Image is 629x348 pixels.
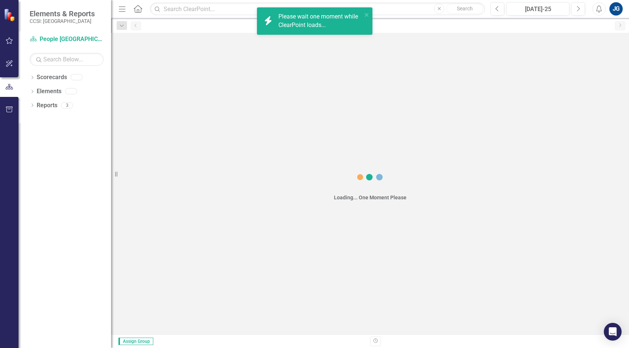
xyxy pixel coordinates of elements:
[150,3,485,16] input: Search ClearPoint...
[37,73,67,82] a: Scorecards
[30,35,104,44] a: People [GEOGRAPHIC_DATA]
[364,10,369,19] button: close
[446,4,483,14] button: Search
[334,194,406,201] div: Loading... One Moment Please
[30,53,104,66] input: Search Below...
[278,13,362,30] div: Please wait one moment while ClearPoint loads...
[457,6,473,11] span: Search
[604,323,622,341] div: Open Intercom Messenger
[118,338,153,345] span: Assign Group
[61,102,73,108] div: 3
[30,9,95,18] span: Elements & Reports
[37,87,61,96] a: Elements
[37,101,57,110] a: Reports
[506,2,569,16] button: [DATE]-25
[4,8,17,21] img: ClearPoint Strategy
[509,5,567,14] div: [DATE]-25
[30,18,95,24] small: CCSI: [GEOGRAPHIC_DATA]
[609,2,623,16] button: JG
